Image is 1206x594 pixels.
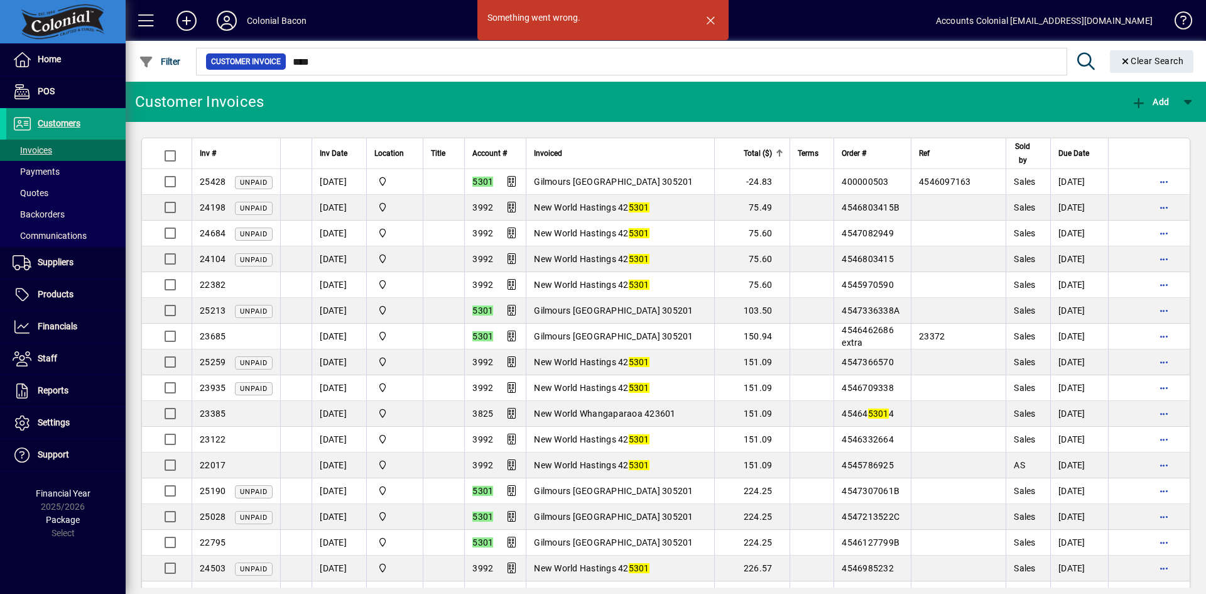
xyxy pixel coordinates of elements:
button: More options [1154,197,1174,217]
span: Colonial Bacon [374,510,415,524]
span: 4546803415B [842,202,899,212]
span: Unpaid [240,385,268,393]
button: Profile [207,9,247,32]
td: [DATE] [1050,298,1108,324]
span: 4547307061B [842,486,899,496]
span: 4546985232 [842,563,894,573]
button: More options [1154,300,1174,321]
span: Sales [1014,177,1035,187]
td: 226.57 [714,556,790,581]
span: 23385 [200,409,225,419]
span: 4547366570 [842,357,894,367]
span: Inv Date [320,146,347,160]
span: Total ($) [744,146,772,160]
td: [DATE] [1050,246,1108,272]
em: 5301 [868,409,889,419]
div: Accounts Colonial [EMAIL_ADDRESS][DOMAIN_NAME] [936,11,1153,31]
span: Products [38,289,73,299]
td: [DATE] [1050,375,1108,401]
span: 4546127799B [842,537,899,547]
span: Unpaid [240,359,268,367]
span: 3992 [472,563,493,573]
button: More options [1154,326,1174,346]
span: 23122 [200,434,225,444]
span: Ref [919,146,930,160]
span: Sales [1014,537,1035,547]
div: Account # [472,146,518,160]
span: 3992 [472,228,493,238]
td: 103.50 [714,298,790,324]
span: Communications [13,231,87,241]
td: [DATE] [1050,504,1108,530]
span: New World Hastings 42 [534,434,649,444]
span: Filter [139,57,181,67]
span: 4547213522C [842,512,899,522]
div: Sold by [1014,140,1043,167]
td: [DATE] [312,169,366,195]
span: Unpaid [240,204,268,212]
a: Reports [6,375,126,407]
span: Terms [798,146,818,160]
span: Sales [1014,357,1035,367]
em: 5301 [629,383,649,393]
span: 3992 [472,254,493,264]
button: More options [1154,223,1174,243]
span: 4546709338 [842,383,894,393]
span: 25028 [200,512,225,522]
em: 5301 [629,460,649,470]
span: 23372 [919,331,945,341]
span: 45464 4 [842,409,894,419]
a: Payments [6,161,126,182]
span: Colonial Bacon [374,484,415,498]
span: 25428 [200,177,225,187]
span: Sales [1014,280,1035,290]
em: 5301 [472,537,493,547]
span: Sales [1014,434,1035,444]
em: 5301 [472,512,493,522]
button: More options [1154,481,1174,501]
div: Customer Invoices [135,92,264,112]
div: Inv Date [320,146,359,160]
span: Sales [1014,305,1035,316]
td: [DATE] [312,324,366,349]
td: [DATE] [312,298,366,324]
a: Communications [6,225,126,246]
span: Sales [1014,228,1035,238]
td: [DATE] [1050,478,1108,504]
td: [DATE] [1050,195,1108,221]
em: 5301 [629,254,649,264]
div: Colonial Bacon [247,11,307,31]
span: Gilmours [GEOGRAPHIC_DATA] 305201 [534,512,693,522]
div: Inv # [200,146,273,160]
a: Financials [6,311,126,343]
span: 22017 [200,460,225,470]
em: 5301 [629,280,649,290]
em: 5301 [629,202,649,212]
td: 151.09 [714,453,790,478]
span: Order # [842,146,866,160]
em: 5301 [472,486,493,496]
span: New World Hastings 42 [534,254,649,264]
td: 151.09 [714,427,790,453]
span: 22795 [200,537,225,547]
td: 151.09 [714,375,790,401]
button: More options [1154,352,1174,372]
span: Sold by [1014,140,1031,167]
button: More options [1154,532,1174,553]
span: Unpaid [240,307,268,316]
span: POS [38,86,55,96]
td: [DATE] [1050,401,1108,427]
div: Invoiced [534,146,707,160]
span: Suppliers [38,257,73,267]
span: 24684 [200,228,225,238]
span: Sales [1014,563,1035,573]
span: Inv # [200,146,216,160]
td: [DATE] [1050,324,1108,349]
span: Financial Year [36,488,90,498]
button: More options [1154,378,1174,398]
span: 24503 [200,563,225,573]
td: [DATE] [312,504,366,530]
span: 3992 [472,434,493,444]
em: 5301 [472,305,493,316]
span: Due Date [1058,146,1089,160]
